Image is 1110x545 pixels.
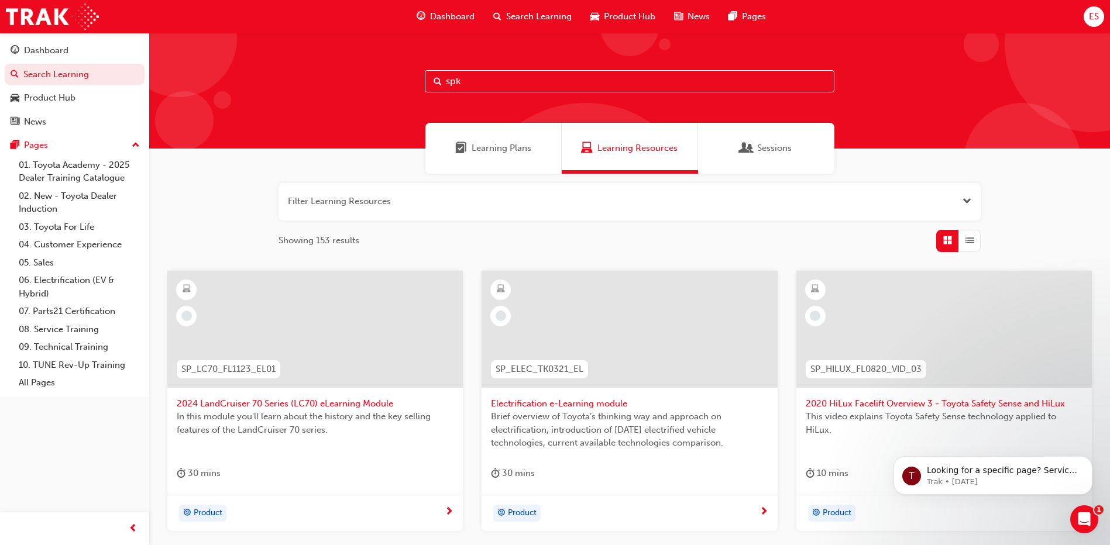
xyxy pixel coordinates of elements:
[796,271,1092,532] a: SP_HILUX_FL0820_VID_032020 HiLux Facelift Overview 3 - Toyota Safety Sense and HiLuxThis video ex...
[407,5,484,29] a: guage-iconDashboard
[823,506,851,520] span: Product
[806,410,1082,436] span: This video explains Toyota Safety Sense technology applied to HiLux.
[491,410,768,450] span: Brief overview of Toyota’s thinking way and approach on electrification, introduction of [DATE] e...
[806,466,848,481] div: 10 mins
[194,506,222,520] span: Product
[812,506,820,521] span: target-icon
[177,466,185,481] span: duration-icon
[132,138,140,153] span: up-icon
[5,87,145,109] a: Product Hub
[425,123,562,174] a: Learning PlansLearning Plans
[24,44,68,57] div: Dashboard
[965,234,974,247] span: List
[167,271,463,532] a: SP_LC70_FL1123_EL012024 LandCruiser 70 Series (LC70) eLearning ModuleIn this module you'll learn ...
[590,9,599,24] span: car-icon
[181,363,276,376] span: SP_LC70_FL1123_EL01
[493,9,501,24] span: search-icon
[806,397,1082,411] span: 2020 HiLux Facelift Overview 3 - Toyota Safety Sense and HiLux
[491,466,535,481] div: 30 mins
[674,9,683,24] span: news-icon
[14,302,145,320] a: 07. Parts21 Certification
[719,5,775,29] a: pages-iconPages
[14,356,145,374] a: 10. TUNE Rev-Up Training
[14,236,145,254] a: 04. Customer Experience
[11,140,19,151] span: pages-icon
[757,142,792,155] span: Sessions
[434,75,442,88] span: Search
[472,142,531,155] span: Learning Plans
[24,139,48,152] div: Pages
[581,142,593,155] span: Learning Resources
[943,234,952,247] span: Grid
[5,134,145,156] button: Pages
[806,466,815,481] span: duration-icon
[14,254,145,272] a: 05. Sales
[1089,10,1099,23] span: ES
[455,142,467,155] span: Learning Plans
[417,9,425,24] span: guage-icon
[14,374,145,392] a: All Pages
[6,4,99,30] img: Trak
[425,70,834,92] input: Search...
[445,507,453,518] span: next-icon
[742,10,766,23] span: Pages
[14,187,145,218] a: 02. New - Toyota Dealer Induction
[811,282,819,297] span: learningResourceType_ELEARNING-icon
[1094,505,1104,515] span: 1
[183,282,191,297] span: learningResourceType_ELEARNING-icon
[14,338,145,356] a: 09. Technical Training
[11,117,19,127] span: news-icon
[14,218,145,236] a: 03. Toyota For Life
[24,91,75,105] div: Product Hub
[177,466,221,481] div: 30 mins
[24,115,46,129] div: News
[963,195,971,208] button: Open the filter
[1070,505,1098,533] iframe: Intercom live chat
[14,320,145,339] a: 08. Service Training
[183,506,191,521] span: target-icon
[760,507,768,518] span: next-icon
[1084,6,1104,27] button: ES
[604,10,655,23] span: Product Hub
[665,5,719,29] a: news-iconNews
[279,234,359,247] span: Showing 153 results
[430,10,475,23] span: Dashboard
[728,9,737,24] span: pages-icon
[5,64,145,85] a: Search Learning
[810,363,922,376] span: SP_HILUX_FL0820_VID_03
[688,10,710,23] span: News
[496,363,583,376] span: SP_ELEC_TK0321_EL
[741,142,752,155] span: Sessions
[562,123,698,174] a: Learning ResourcesLearning Resources
[484,5,581,29] a: search-iconSearch Learning
[497,282,505,297] span: learningResourceType_ELEARNING-icon
[496,311,506,321] span: learningRecordVerb_NONE-icon
[810,311,820,321] span: learningRecordVerb_NONE-icon
[497,506,506,521] span: target-icon
[14,271,145,302] a: 06. Electrification (EV & Hybrid)
[491,466,500,481] span: duration-icon
[482,271,777,532] a: SP_ELEC_TK0321_ELElectrification e-Learning moduleBrief overview of Toyota’s thinking way and app...
[129,522,138,536] span: prev-icon
[11,70,19,80] span: search-icon
[581,5,665,29] a: car-iconProduct Hub
[5,37,145,134] button: DashboardSearch LearningProduct HubNews
[508,506,537,520] span: Product
[5,111,145,133] a: News
[698,123,834,174] a: SessionsSessions
[491,397,768,411] span: Electrification e-Learning module
[876,432,1110,513] iframe: Intercom notifications message
[597,142,678,155] span: Learning Resources
[177,410,453,436] span: In this module you'll learn about the history and the key selling features of the LandCruiser 70 ...
[506,10,572,23] span: Search Learning
[177,397,453,411] span: 2024 LandCruiser 70 Series (LC70) eLearning Module
[5,40,145,61] a: Dashboard
[11,93,19,104] span: car-icon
